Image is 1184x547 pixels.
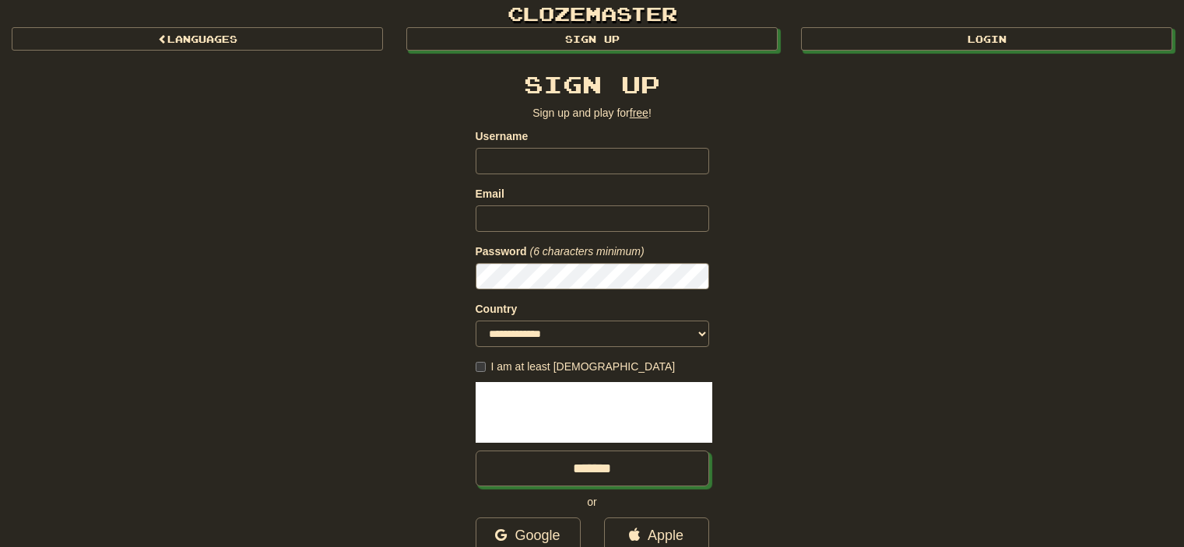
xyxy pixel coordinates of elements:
p: or [476,494,709,510]
label: Password [476,244,527,259]
em: (6 characters minimum) [530,245,645,258]
a: Sign up [406,27,778,51]
u: free [630,107,648,119]
h2: Sign up [476,72,709,97]
a: Languages [12,27,383,51]
input: I am at least [DEMOGRAPHIC_DATA] [476,362,486,372]
label: Username [476,128,529,144]
iframe: reCAPTCHA [476,382,712,443]
label: Country [476,301,518,317]
p: Sign up and play for ! [476,105,709,121]
label: Email [476,186,504,202]
label: I am at least [DEMOGRAPHIC_DATA] [476,359,676,374]
a: Login [801,27,1172,51]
